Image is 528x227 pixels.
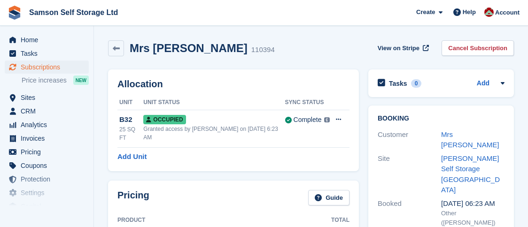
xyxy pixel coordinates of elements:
[294,115,322,125] div: Complete
[5,132,89,145] a: menu
[21,200,77,213] span: Capital
[477,78,489,89] a: Add
[21,145,77,159] span: Pricing
[21,159,77,172] span: Coupons
[378,44,419,53] span: View on Stripe
[411,79,422,88] div: 0
[378,153,441,196] div: Site
[117,151,147,162] a: Add Unit
[441,130,499,149] a: Mrs [PERSON_NAME]
[143,115,186,124] span: Occupied
[21,105,77,118] span: CRM
[5,200,89,213] a: menu
[416,8,435,17] span: Create
[374,40,431,56] a: View on Stripe
[378,129,441,151] div: Customer
[143,95,285,110] th: Unit Status
[308,190,349,205] a: Guide
[285,95,330,110] th: Sync Status
[21,33,77,46] span: Home
[21,118,77,131] span: Analytics
[324,117,330,123] img: icon-info-grey-7440780725fd019a000dd9b08b2336e03edf1995a4989e88bcd33f0948082b44.svg
[21,186,77,199] span: Settings
[21,91,77,104] span: Sites
[442,40,514,56] a: Cancel Subscription
[5,186,89,199] a: menu
[117,95,143,110] th: Unit
[495,8,520,17] span: Account
[5,145,89,159] a: menu
[463,8,476,17] span: Help
[117,79,349,90] h2: Allocation
[21,173,77,186] span: Protection
[5,47,89,60] a: menu
[22,75,89,85] a: Price increases NEW
[5,159,89,172] a: menu
[119,125,143,142] div: 25 SQ FT
[8,6,22,20] img: stora-icon-8386f47178a22dfd0bd8f6a31ec36ba5ce8667c1dd55bd0f319d3a0aa187defe.svg
[21,47,77,60] span: Tasks
[484,8,494,17] img: Ian
[389,79,407,88] h2: Tasks
[378,115,505,122] h2: Booking
[441,209,505,227] div: Other ([PERSON_NAME])
[119,114,143,125] div: B32
[5,61,89,74] a: menu
[251,45,275,55] div: 110394
[21,132,77,145] span: Invoices
[441,154,500,194] a: [PERSON_NAME] Self Storage [GEOGRAPHIC_DATA]
[117,190,149,205] h2: Pricing
[441,198,505,209] div: [DATE] 06:23 AM
[5,91,89,104] a: menu
[22,76,67,85] span: Price increases
[5,118,89,131] a: menu
[21,61,77,74] span: Subscriptions
[143,125,285,142] div: Granted access by [PERSON_NAME] on [DATE] 6:23 AM
[130,42,248,54] h2: Mrs [PERSON_NAME]
[5,105,89,118] a: menu
[25,5,122,20] a: Samson Self Storage Ltd
[5,33,89,46] a: menu
[73,76,89,85] div: NEW
[5,173,89,186] a: menu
